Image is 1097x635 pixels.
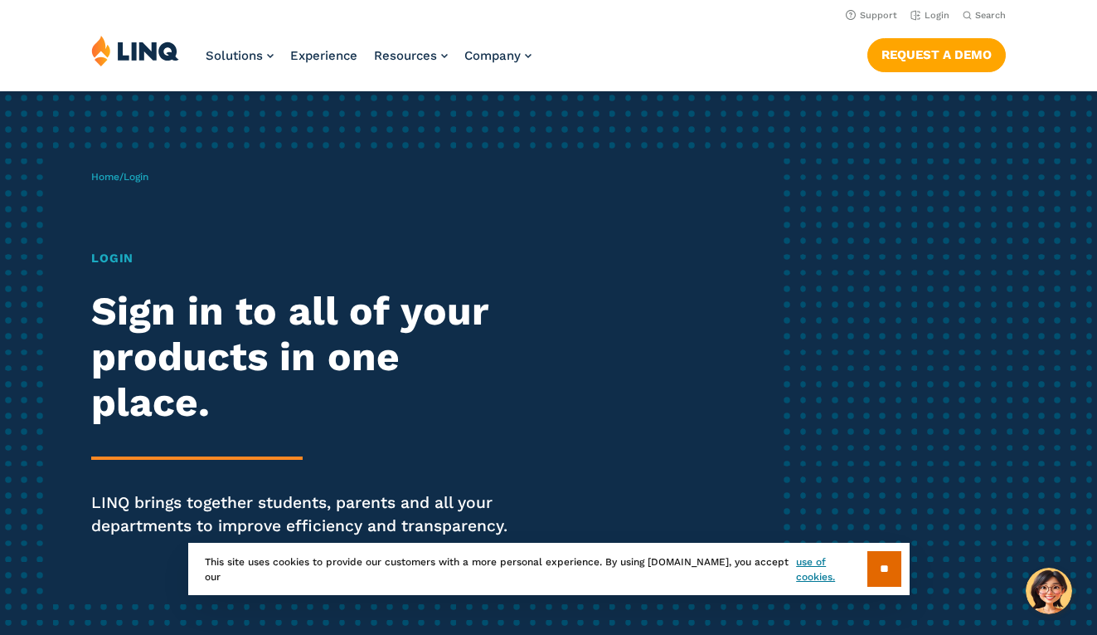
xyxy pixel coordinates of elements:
[124,171,148,183] span: Login
[464,48,532,63] a: Company
[963,9,1006,22] button: Open Search Bar
[910,10,949,21] a: Login
[374,48,437,63] span: Resources
[188,543,910,595] div: This site uses cookies to provide our customers with a more personal experience. By using [DOMAIN...
[206,35,532,90] nav: Primary Navigation
[796,554,866,584] a: use of cookies.
[867,35,1006,71] nav: Button Navigation
[206,48,263,63] span: Solutions
[464,48,521,63] span: Company
[290,48,357,63] a: Experience
[91,289,514,426] h2: Sign in to all of your products in one place.
[975,10,1006,21] span: Search
[91,171,119,183] a: Home
[1026,568,1072,614] button: Hello, have a question? Let’s chat.
[846,10,897,21] a: Support
[91,35,179,66] img: LINQ | K‑12 Software
[91,491,514,537] p: LINQ brings together students, parents and all your departments to improve efficiency and transpa...
[867,38,1006,71] a: Request a Demo
[91,249,514,267] h1: Login
[206,48,274,63] a: Solutions
[91,171,148,183] span: /
[374,48,448,63] a: Resources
